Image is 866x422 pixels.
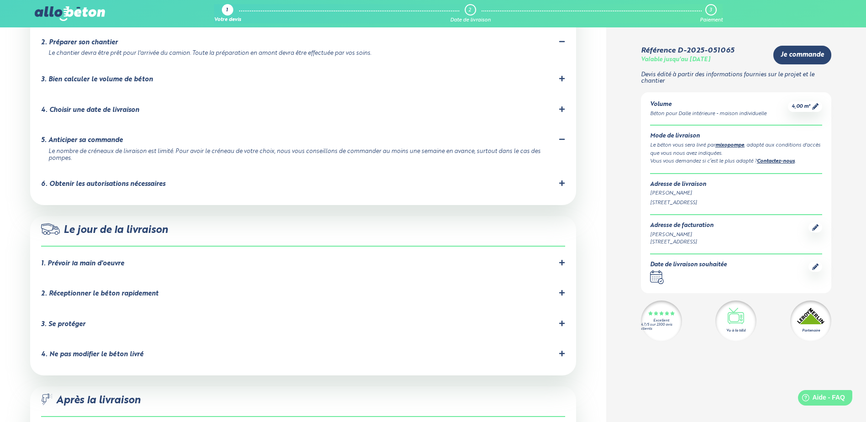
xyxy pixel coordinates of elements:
img: allobéton [35,6,105,21]
p: Devis édité à partir des informations fournies sur le projet et le chantier [641,72,831,85]
div: 6. Obtenir les autorisations nécessaires [41,180,165,188]
div: Le béton vous sera livré par , adapté aux conditions d'accès que vous nous avez indiquées. [650,142,822,158]
div: 5. Anticiper sa commande [41,137,123,144]
div: 3. Se protéger [41,321,85,328]
div: [STREET_ADDRESS] [650,199,822,207]
div: 1 [226,8,228,14]
div: Adresse de livraison [650,181,822,188]
div: Date de livraison [450,17,491,23]
div: Après la livraison [41,394,565,417]
div: 3. Bien calculer le volume de béton [41,76,153,84]
img: truck.c7a9816ed8b9b1312949.png [41,223,60,235]
div: Votre devis [214,17,241,23]
a: Contactez-nous [757,159,795,164]
a: 1 Votre devis [214,4,241,23]
div: 4.7/5 sur 2300 avis clients [641,323,682,331]
div: Adresse de facturation [650,222,714,229]
div: 2. Réceptionner le béton rapidement [41,290,158,298]
a: 2 Date de livraison [450,4,491,23]
div: Le jour de la livraison [41,223,565,247]
div: Vu à la télé [726,328,745,333]
iframe: Help widget launcher [785,386,856,412]
div: Partenaire [802,328,820,333]
div: 2. Préparer son chantier [41,39,118,47]
div: Mode de livraison [650,133,822,140]
div: Excellent [653,319,669,323]
div: 4. Choisir une date de livraison [41,106,139,114]
div: 4. Ne pas modifier le béton livré [41,351,143,359]
div: Le chantier devra être prêt pour l'arrivée du camion. Toute la préparation en amont devra être ef... [48,50,554,57]
div: Valable jusqu'au [DATE] [641,57,710,63]
div: Date de livraison souhaitée [650,262,727,269]
div: 3 [709,7,712,13]
div: Volume [650,101,766,108]
div: Le nombre de créneaux de livraison est limité. Pour avoir le créneau de votre choix, nous vous co... [48,148,554,162]
div: Béton pour Dalle intérieure - maison individuelle [650,110,766,118]
div: 2 [468,7,471,13]
div: 1. Prévoir la main d'oeuvre [41,260,124,268]
div: Vous vous demandez si c’est le plus adapté ? . [650,158,822,166]
div: [PERSON_NAME] [650,231,714,239]
div: Paiement [700,17,723,23]
a: Je commande [773,46,831,64]
div: [PERSON_NAME] [650,190,822,197]
div: Référence D-2025-051065 [641,47,734,55]
span: Je commande [781,51,824,59]
div: [STREET_ADDRESS] [650,238,714,246]
a: mixopompe [715,143,744,148]
a: 3 Paiement [700,4,723,23]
